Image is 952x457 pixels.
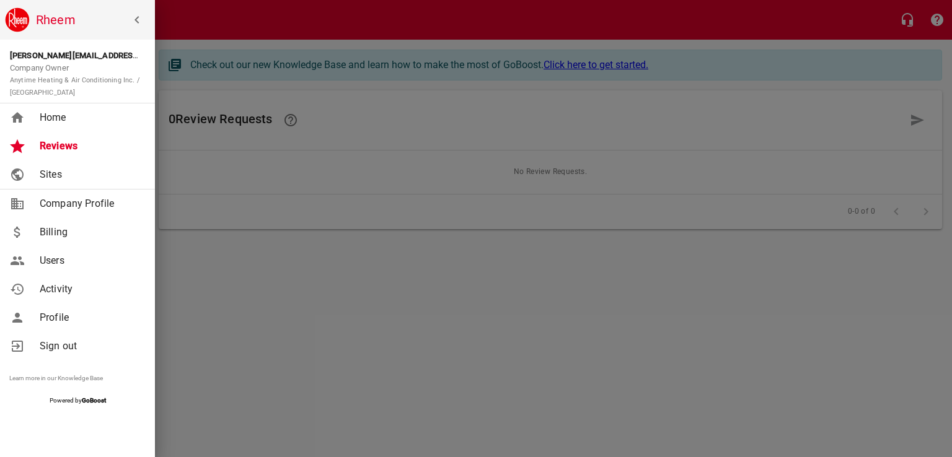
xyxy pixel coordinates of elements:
span: Powered by [50,397,106,404]
a: Learn more in our Knowledge Base [9,375,103,381]
span: Home [40,110,140,125]
strong: [PERSON_NAME][EMAIL_ADDRESS][DOMAIN_NAME] [10,51,203,60]
span: Users [40,253,140,268]
span: Reviews [40,139,140,154]
span: Profile [40,310,140,325]
h6: Rheem [36,10,150,30]
span: Sites [40,167,140,182]
strong: GoBoost [82,397,106,404]
img: rheem.png [5,7,30,32]
span: Activity [40,282,140,297]
span: Sign out [40,339,140,354]
span: Company Profile [40,196,140,211]
small: Anytime Heating & Air Conditioning Inc. / [GEOGRAPHIC_DATA] [10,76,139,97]
span: Company Owner [10,63,139,97]
span: Billing [40,225,140,240]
